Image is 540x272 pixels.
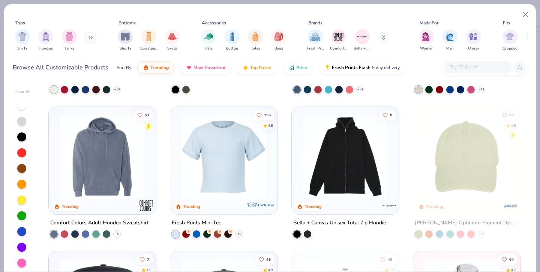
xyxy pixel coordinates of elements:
span: Price [296,65,307,71]
span: 53 [145,113,150,117]
img: trending.gif [143,65,149,71]
button: filter button [118,29,133,51]
img: Hoodies Image [42,32,50,41]
button: filter button [307,29,324,51]
div: Made For [420,20,438,26]
span: Hats [204,46,213,51]
button: filter button [225,29,240,51]
button: filter button [419,29,434,51]
div: Filter By [15,89,30,95]
img: Shorts Image [121,32,130,41]
div: Bella + Canvas Unisex Total Zip Hoodie [293,218,386,228]
div: filter for Bella + Canvas [354,29,371,51]
img: Adams logo [503,198,518,213]
div: Sort By [117,64,131,71]
button: filter button [15,29,30,51]
div: Fits [503,20,510,26]
span: Women [420,46,433,51]
span: Unisex [468,46,479,51]
div: filter for Women [419,29,434,51]
img: TopRated.gif [243,65,249,71]
img: b1a53f37-890a-4b9a-8962-a1b7c70e022e [299,114,391,199]
span: Totes [251,46,260,51]
span: 7 [147,257,150,261]
span: Hoodies [39,46,53,51]
button: Most Favorited [180,61,231,74]
button: Like [255,254,274,264]
img: Bottles Image [228,32,236,41]
img: Cropped Image [505,32,514,41]
span: Fresh Prints [307,46,324,51]
div: filter for Shirts [15,29,30,51]
button: filter button [248,29,263,51]
button: Close [519,8,533,22]
span: Comfort Colors [330,46,347,51]
span: Shirts [17,46,27,51]
div: Tops [15,20,25,26]
span: Cropped [502,46,517,51]
span: 5 day delivery [372,63,400,72]
div: Fresh Prints Mini Tee [172,218,221,228]
img: Comfort Colors Image [333,31,344,42]
span: 25 [509,113,514,117]
span: Trending [150,65,169,71]
span: Tanks [64,46,74,51]
span: 156 [264,113,271,117]
img: Comfort Colors logo [139,198,154,213]
div: filter for Totes [248,29,263,51]
button: filter button [330,29,347,51]
div: filter for Tanks [62,29,77,51]
img: ff9285ed-6195-4d41-bd6b-4a29e0566347 [56,114,148,199]
img: Unisex Image [469,32,478,41]
span: + 10 [236,232,241,236]
button: filter button [165,29,180,51]
div: filter for Skirts [165,29,180,51]
span: Fresh Prints Flash [332,65,370,71]
button: filter button [140,29,157,51]
div: filter for Cropped [502,29,517,51]
span: Men [446,46,454,51]
span: Bottles [226,46,238,51]
span: Most Favorited [193,65,225,71]
span: Top Rated [250,65,271,71]
span: + 14 [357,87,363,92]
button: Like [498,110,517,120]
img: dcfe7741-dfbe-4acc-ad9a-3b0f92b71621 [178,114,270,199]
button: filter button [502,29,517,51]
div: Browse All Customizable Products [13,63,108,72]
button: Trending [137,61,174,74]
div: filter for Hoodies [38,29,53,51]
div: filter for Comfort Colors [330,29,347,51]
img: Bella + Canvas Image [357,31,368,42]
button: Like [376,254,396,264]
img: Shirts Image [18,32,27,41]
button: filter button [38,29,53,51]
img: Bella + Canvas logo [382,198,397,213]
span: 45 [266,257,271,261]
button: Fresh Prints Flash5 day delivery [319,61,405,74]
div: Comfort Colors Adult Hooded Sweatshirt [50,218,148,228]
button: Like [136,254,153,264]
img: Tanks Image [65,32,73,41]
img: Men Image [446,32,454,41]
button: Like [253,110,274,120]
span: 64 [509,257,514,261]
img: Skirts Image [168,32,177,41]
div: 4.8 [511,123,516,128]
button: Like [379,110,396,120]
img: 5bced5f3-53ea-498b-b5f0-228ec5730a9c [421,114,513,199]
div: Bottoms [118,20,136,26]
button: filter button [466,29,481,51]
img: Hats Image [204,32,213,41]
img: Women Image [422,32,431,41]
img: Totes Image [251,32,259,41]
div: filter for Hats [201,29,216,51]
img: Bags Image [274,32,283,41]
div: filter for Fresh Prints [307,29,324,51]
img: most_fav.gif [186,65,192,71]
div: 4.8 [268,123,273,128]
button: Like [134,110,153,120]
div: filter for Bags [271,29,286,51]
button: Price [283,61,313,74]
span: + 5 [115,232,119,236]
